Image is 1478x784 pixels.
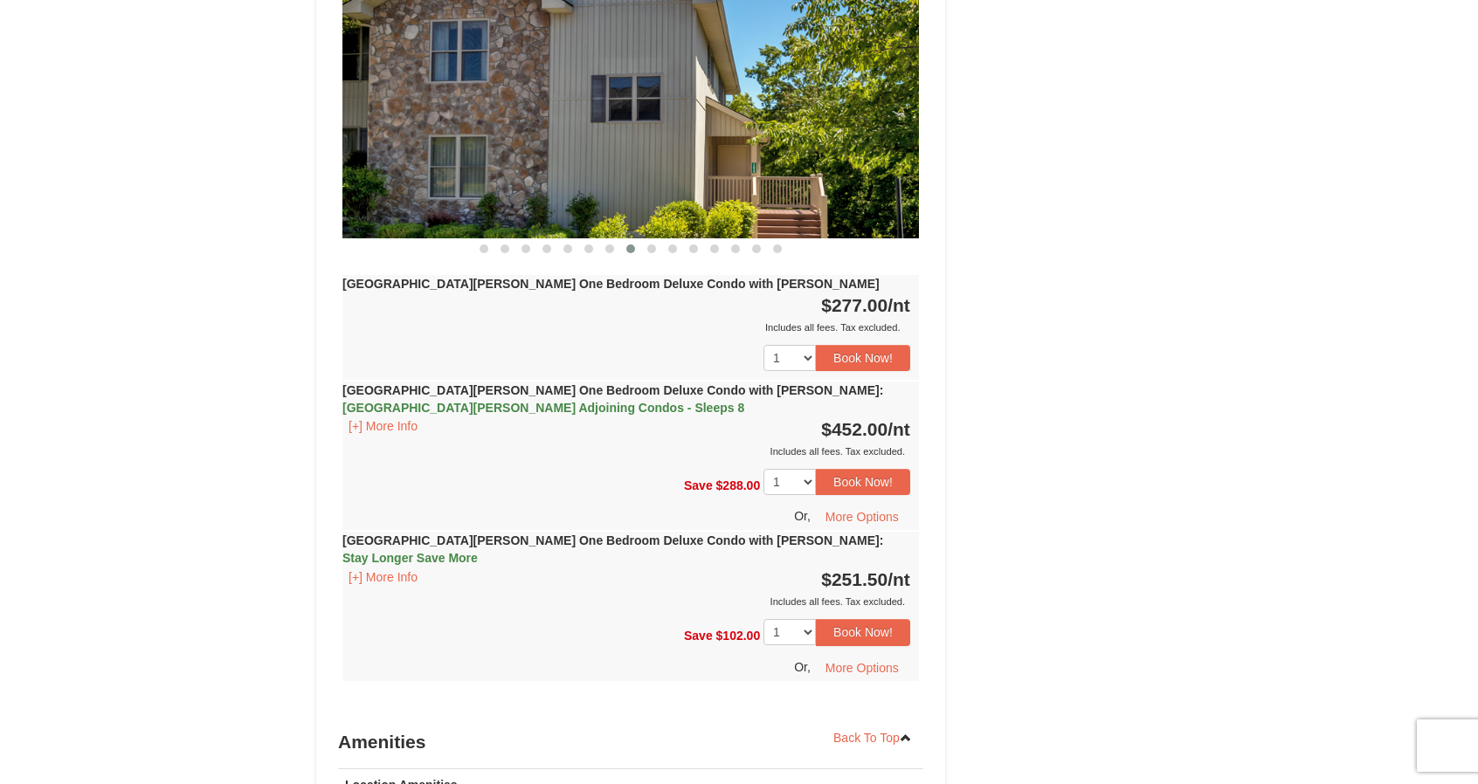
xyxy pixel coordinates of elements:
[684,629,713,643] span: Save
[342,443,910,460] div: Includes all fees. Tax excluded.
[816,469,910,495] button: Book Now!
[816,345,910,371] button: Book Now!
[342,401,744,415] span: [GEOGRAPHIC_DATA][PERSON_NAME] Adjoining Condos - Sleeps 8
[816,619,910,645] button: Book Now!
[821,419,887,439] span: $452.00
[821,295,910,315] strong: $277.00
[716,478,761,492] span: $288.00
[822,725,923,751] a: Back To Top
[887,419,910,439] span: /nt
[684,478,713,492] span: Save
[342,383,883,415] strong: [GEOGRAPHIC_DATA][PERSON_NAME] One Bedroom Deluxe Condo with [PERSON_NAME]
[794,659,811,673] span: Or,
[342,416,424,436] button: [+] More Info
[342,277,880,291] strong: [GEOGRAPHIC_DATA][PERSON_NAME] One Bedroom Deluxe Condo with [PERSON_NAME]
[814,504,910,530] button: More Options
[342,593,910,610] div: Includes all fees. Tax excluded.
[794,509,811,523] span: Or,
[342,319,910,336] div: Includes all fees. Tax excluded.
[880,533,884,547] span: :
[342,533,883,565] strong: [GEOGRAPHIC_DATA][PERSON_NAME] One Bedroom Deluxe Condo with [PERSON_NAME]
[716,629,761,643] span: $102.00
[814,655,910,681] button: More Options
[342,551,478,565] span: Stay Longer Save More
[342,567,424,587] button: [+] More Info
[821,569,887,589] span: $251.50
[880,383,884,397] span: :
[338,725,923,760] h3: Amenities
[887,295,910,315] span: /nt
[887,569,910,589] span: /nt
